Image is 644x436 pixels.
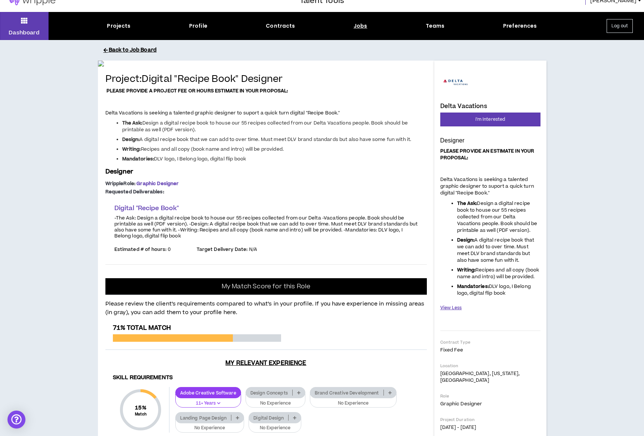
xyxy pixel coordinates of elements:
[122,120,408,133] span: Design a digital recipe book to house our 55 recipes collected from our Delta Vacations people. B...
[105,180,136,187] span: Wripple Role :
[107,22,130,30] div: Projects
[105,295,427,317] p: Please review the client’s requirements compared to what’s in your profile. If you have experienc...
[457,237,475,243] strong: Design:
[249,415,288,421] p: Digital Design
[105,359,427,367] h3: My Relevant Experience
[175,394,241,408] button: 11+ Years
[457,267,476,273] strong: Writing:
[141,146,284,153] span: Recipes and all copy (book name and intro) will be provided.
[122,120,142,126] strong: The Ask:
[105,110,340,116] span: Delta Vacations is seeking a talented graphic designer to suport a quick turn digital "Recipe Book."
[503,22,537,30] div: Preferences
[139,136,411,143] span: A digital recipe book that we can add to over time. Must meet DLV brand standards but also have s...
[249,418,301,433] button: No Experience
[457,283,489,290] strong: Mandatories:
[222,283,310,290] p: My Match Score for this Role
[457,200,477,207] strong: The Ask:
[310,390,383,396] p: Brand Creative Development
[440,340,540,345] p: Contract Type
[246,390,292,396] p: Design Concepts
[7,411,25,429] div: Open Intercom Messenger
[475,116,505,123] span: I'm Interested
[175,418,244,433] button: No Experience
[440,393,540,399] p: Role
[135,412,147,417] small: Match
[440,347,540,353] p: Fixed Fee
[9,29,40,37] p: Dashboard
[457,237,534,264] span: A digital recipe book that we can add to over time. Must meet DLV brand standards but also have s...
[104,44,552,57] button: Back to Job Board
[440,137,540,144] p: Designer
[249,246,257,253] i: N/A
[107,87,288,94] strong: PLEASE PROVIDE A PROJECT FEE OR HOURS ESTIMATE IN YOUR PROPOSAL:
[310,394,397,408] button: No Experience
[105,188,164,195] span: Requested Deliverables:
[607,19,633,33] button: Log out
[440,301,462,314] button: View Less
[114,215,418,239] p: -The Ask: Design a digital recipe book to house our 55 recipes collected from our Delta -Vacation...
[180,400,236,407] p: 11+ Years
[440,148,534,161] strong: PLEASE PROVIDE AN ESTIMATE IN YOUR PROPOSAL:
[135,404,147,412] span: 15 %
[426,22,445,30] div: Teams
[266,22,295,30] div: Contracts
[105,167,133,176] span: Designer
[176,415,231,421] p: Landing Page Design
[440,424,540,431] p: [DATE] - [DATE]
[136,180,179,187] span: Graphic Designer
[113,374,419,381] h4: Skill Requirements
[457,200,537,234] span: Design a digital recipe book to house our 55 recipes collected from our Delta Vacations people. B...
[114,204,179,213] span: Digital "Recipe Book"
[440,176,534,196] span: Delta Vacations is seeking a talented graphic designer to suport a quick turn digital "Recipe Book."
[180,425,240,432] p: No Experience
[154,156,246,162] span: DLV logo, I Belong logo, digital flip book
[114,246,197,252] p: 0
[122,156,154,162] strong: Mandatories:
[440,370,540,384] p: [GEOGRAPHIC_DATA], [US_STATE], [GEOGRAPHIC_DATA]
[197,246,248,253] span: Target Delivery Date:
[176,390,241,396] p: Adobe Creative Software
[114,246,167,253] span: Estimated # of hours:
[457,283,531,297] span: DLV logo, I Belong logo, digital flip book
[246,394,305,408] button: No Experience
[105,74,427,85] h4: Project: Digital "Recipe Book" Designer
[189,22,207,30] div: Profile
[250,400,301,407] p: No Experience
[440,103,487,110] h4: Delta Vacations
[440,363,540,369] p: Location
[98,61,434,67] img: rgi5ZZ2fIY065IAXLWOIFjQacfO6S8mwzGEIDikY.png
[315,400,392,407] p: No Experience
[440,400,483,407] span: Graphic Designer
[122,146,141,153] strong: Writing:
[253,425,296,432] p: No Experience
[440,113,540,126] button: I'm Interested
[440,417,540,423] p: Project Duration
[122,136,140,143] strong: Design:
[113,323,171,332] span: 71% Total Match
[457,267,539,280] span: Recipes and all copy (book name and intro) will be provided.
